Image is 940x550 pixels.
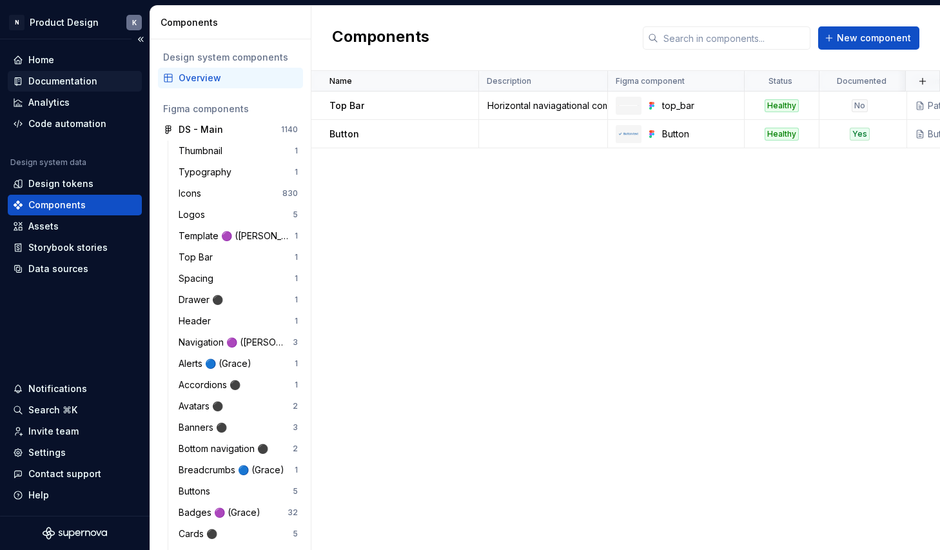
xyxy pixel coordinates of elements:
[487,76,531,86] p: Description
[8,378,142,399] button: Notifications
[179,293,228,306] div: Drawer ⚫️
[28,96,70,109] div: Analytics
[28,220,59,233] div: Assets
[179,442,273,455] div: Bottom navigation ⚫️
[662,99,736,112] div: top_bar
[8,464,142,484] button: Contact support
[295,295,298,305] div: 1
[293,444,298,454] div: 2
[293,486,298,496] div: 5
[295,231,298,241] div: 1
[10,157,86,168] div: Design system data
[179,187,206,200] div: Icons
[8,400,142,420] button: Search ⌘K
[332,26,429,50] h2: Components
[173,204,303,225] a: Logos5
[28,75,97,88] div: Documentation
[179,251,218,264] div: Top Bar
[173,353,303,374] a: Alerts 🔵 (Grace)1
[173,396,303,417] a: Avatars ⚫️2
[30,16,99,29] div: Product Design
[173,141,303,161] a: Thumbnail1
[173,502,303,523] a: Badges 🟣 (Grace)32
[179,506,266,519] div: Badges 🟣 (Grace)
[28,199,86,211] div: Components
[8,485,142,506] button: Help
[8,50,142,70] a: Home
[158,119,303,140] a: DS - Main1140
[28,177,93,190] div: Design tokens
[158,68,303,88] a: Overview
[43,527,107,540] svg: Supernova Logo
[28,241,108,254] div: Storybook stories
[179,378,246,391] div: Accordions ⚫️
[173,162,303,182] a: Typography1
[8,173,142,194] a: Design tokens
[850,128,870,141] div: Yes
[179,166,237,179] div: Typography
[3,8,147,36] button: NProduct DesignK
[852,99,868,112] div: No
[173,460,303,480] a: Breadcrumbs 🔵 (Grace)1
[293,337,298,348] div: 3
[295,380,298,390] div: 1
[765,128,799,141] div: Healthy
[293,401,298,411] div: 2
[173,226,303,246] a: Template 🟣 ([PERSON_NAME])1
[179,336,293,349] div: Navigation 🟣 ([PERSON_NAME])
[293,422,298,433] div: 3
[8,259,142,279] a: Data sources
[295,252,298,262] div: 1
[28,382,87,395] div: Notifications
[295,316,298,326] div: 1
[837,32,911,44] span: New component
[480,99,607,112] div: Horizontal naviagational component at the top application or webpage.
[28,117,106,130] div: Code automation
[8,195,142,215] a: Components
[173,247,303,268] a: Top Bar1
[329,99,364,112] p: Top Bar
[132,17,137,28] div: K
[28,467,101,480] div: Contact support
[163,51,298,64] div: Design system components
[161,16,306,29] div: Components
[28,54,54,66] div: Home
[769,76,792,86] p: Status
[282,188,298,199] div: 830
[173,290,303,310] a: Drawer ⚫️1
[173,183,303,204] a: Icons830
[8,237,142,258] a: Storybook stories
[295,465,298,475] div: 1
[173,311,303,331] a: Header1
[179,72,298,84] div: Overview
[179,464,289,476] div: Breadcrumbs 🔵 (Grace)
[173,438,303,459] a: Bottom navigation ⚫️2
[837,76,886,86] p: Documented
[179,421,232,434] div: Banners ⚫️
[8,421,142,442] a: Invite team
[295,358,298,369] div: 1
[293,529,298,539] div: 5
[28,446,66,459] div: Settings
[179,272,219,285] div: Spacing
[173,481,303,502] a: Buttons5
[293,210,298,220] div: 5
[295,273,298,284] div: 1
[179,527,222,540] div: Cards ⚫️
[329,128,359,141] p: Button
[8,113,142,134] a: Code automation
[173,332,303,353] a: Navigation 🟣 ([PERSON_NAME])3
[179,485,215,498] div: Buttons
[179,400,228,413] div: Avatars ⚫️
[765,99,799,112] div: Healthy
[28,262,88,275] div: Data sources
[8,92,142,113] a: Analytics
[616,76,685,86] p: Figma component
[179,123,223,136] div: DS - Main
[173,375,303,395] a: Accordions ⚫️1
[173,524,303,544] a: Cards ⚫️5
[295,146,298,156] div: 1
[173,417,303,438] a: Banners ⚫️3
[28,425,79,438] div: Invite team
